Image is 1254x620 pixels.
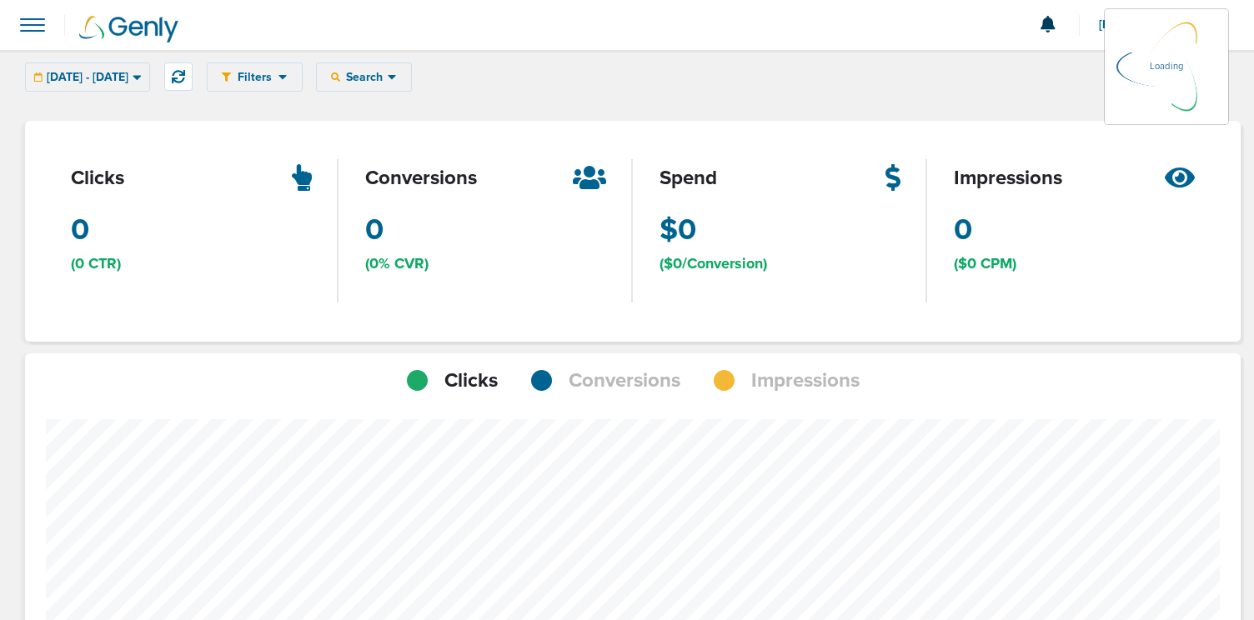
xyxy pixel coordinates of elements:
[1099,19,1203,31] span: [PERSON_NAME]
[365,253,429,274] span: (0% CVR)
[660,164,717,192] span: spend
[79,16,178,42] img: Genly
[954,209,972,251] span: 0
[71,253,121,274] span: (0 CTR)
[444,367,498,395] span: Clicks
[751,367,860,395] span: Impressions
[365,209,384,251] span: 0
[569,367,680,395] span: Conversions
[365,164,477,192] span: conversions
[954,253,1016,274] span: ($0 CPM)
[660,253,767,274] span: ($0/Conversion)
[1150,57,1183,77] p: Loading
[71,164,124,192] span: clicks
[71,209,89,251] span: 0
[954,164,1062,192] span: impressions
[660,209,696,251] span: $0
